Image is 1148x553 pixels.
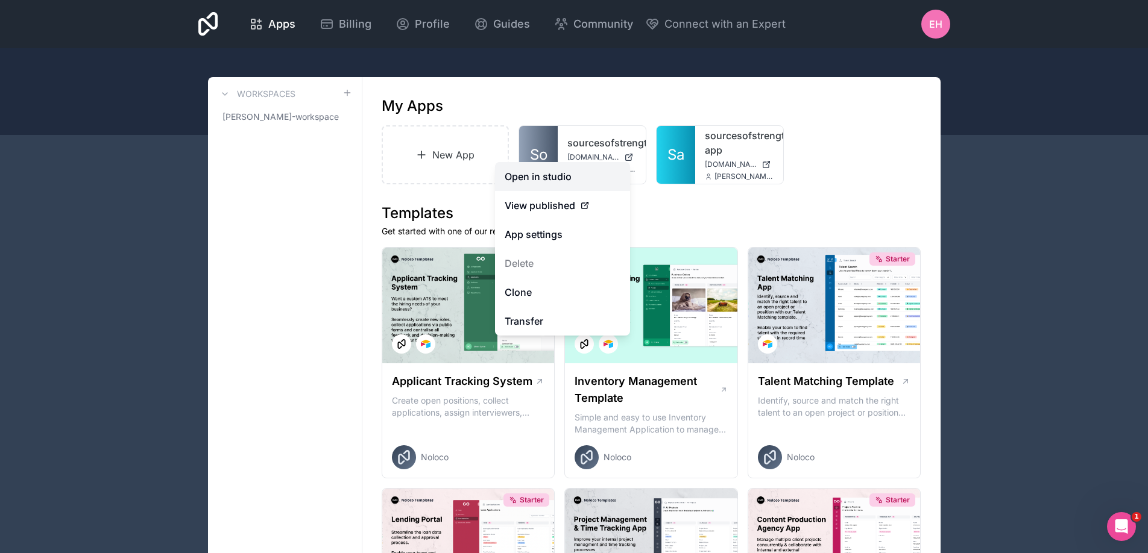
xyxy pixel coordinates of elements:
[495,220,630,249] a: App settings
[544,11,643,37] a: Community
[575,411,728,436] p: Simple and easy to use Inventory Management Application to manage your stock, orders and Manufact...
[392,373,532,390] h1: Applicant Tracking System
[464,11,540,37] a: Guides
[495,307,630,336] a: Transfer
[222,111,339,123] span: [PERSON_NAME]-workspace
[493,16,530,33] span: Guides
[604,451,631,463] span: Noloco
[386,11,459,37] a: Profile
[495,278,630,307] a: Clone
[657,126,695,184] a: Sa
[567,136,636,150] a: sourcesofstrength
[567,152,619,162] span: [DOMAIN_NAME]
[519,126,558,184] a: So
[530,145,547,164] span: So
[415,16,450,33] span: Profile
[714,172,774,181] span: [PERSON_NAME][EMAIL_ADDRESS][DOMAIN_NAME]
[218,106,352,128] a: [PERSON_NAME]-workspace
[268,16,295,33] span: Apps
[758,395,911,419] p: Identify, source and match the right talent to an open project or position with our Talent Matchi...
[567,152,636,162] a: [DOMAIN_NAME]
[573,16,633,33] span: Community
[382,225,921,237] p: Get started with one of our ready-made templates
[886,254,910,264] span: Starter
[382,204,921,223] h1: Templates
[705,160,757,169] span: [DOMAIN_NAME]
[886,495,910,505] span: Starter
[237,88,295,100] h3: Workspaces
[239,11,305,37] a: Apps
[382,96,443,116] h1: My Apps
[705,160,774,169] a: [DOMAIN_NAME]
[1107,512,1136,541] iframe: Intercom live chat
[604,339,613,349] img: Airtable Logo
[495,162,630,191] a: Open in studio
[382,125,509,184] a: New App
[310,11,381,37] a: Billing
[421,339,430,349] img: Airtable Logo
[645,16,786,33] button: Connect with an Expert
[667,145,684,164] span: Sa
[1132,512,1141,522] span: 1
[758,373,894,390] h1: Talent Matching Template
[787,451,815,463] span: Noloco
[392,395,545,419] p: Create open positions, collect applications, assign interviewers, centralise candidate feedback a...
[218,87,295,101] a: Workspaces
[339,16,371,33] span: Billing
[664,16,786,33] span: Connect with an Expert
[763,339,772,349] img: Airtable Logo
[421,451,449,463] span: Noloco
[705,128,774,157] a: sourcesofstrength-app
[495,249,630,278] button: Delete
[505,198,575,213] span: View published
[575,373,719,407] h1: Inventory Management Template
[520,495,544,505] span: Starter
[495,191,630,220] a: View published
[929,17,942,31] span: EH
